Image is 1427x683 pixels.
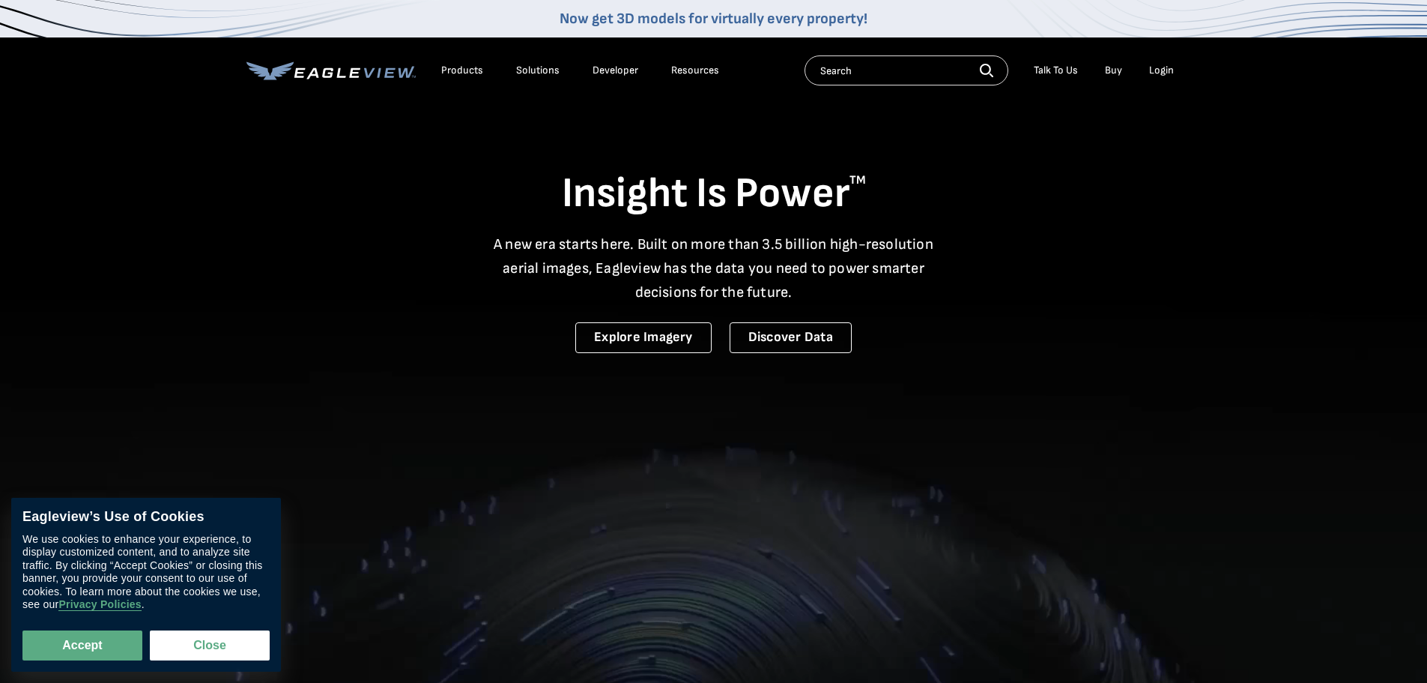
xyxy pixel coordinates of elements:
[671,64,719,77] div: Resources
[849,173,866,187] sup: TM
[730,322,852,353] a: Discover Data
[22,631,142,661] button: Accept
[246,168,1181,220] h1: Insight Is Power
[1105,64,1122,77] a: Buy
[150,631,270,661] button: Close
[1149,64,1174,77] div: Login
[22,509,270,526] div: Eagleview’s Use of Cookies
[805,55,1008,85] input: Search
[58,599,141,612] a: Privacy Policies
[560,10,867,28] a: Now get 3D models for virtually every property!
[593,64,638,77] a: Developer
[516,64,560,77] div: Solutions
[575,322,712,353] a: Explore Imagery
[1034,64,1078,77] div: Talk To Us
[22,533,270,612] div: We use cookies to enhance your experience, to display customized content, and to analyze site tra...
[441,64,483,77] div: Products
[485,232,943,304] p: A new era starts here. Built on more than 3.5 billion high-resolution aerial images, Eagleview ha...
